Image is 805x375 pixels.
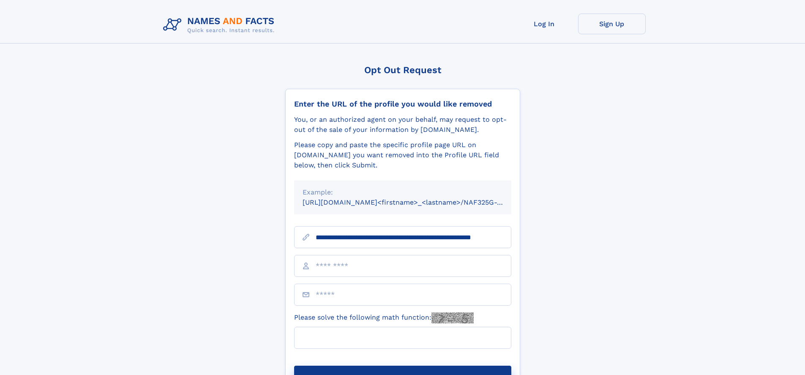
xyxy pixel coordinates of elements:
[303,187,503,197] div: Example:
[160,14,281,36] img: Logo Names and Facts
[303,198,527,206] small: [URL][DOMAIN_NAME]<firstname>_<lastname>/NAF325G-xxxxxxxx
[294,115,511,135] div: You, or an authorized agent on your behalf, may request to opt-out of the sale of your informatio...
[294,99,511,109] div: Enter the URL of the profile you would like removed
[510,14,578,34] a: Log In
[285,65,520,75] div: Opt Out Request
[294,312,474,323] label: Please solve the following math function:
[294,140,511,170] div: Please copy and paste the specific profile page URL on [DOMAIN_NAME] you want removed into the Pr...
[578,14,646,34] a: Sign Up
